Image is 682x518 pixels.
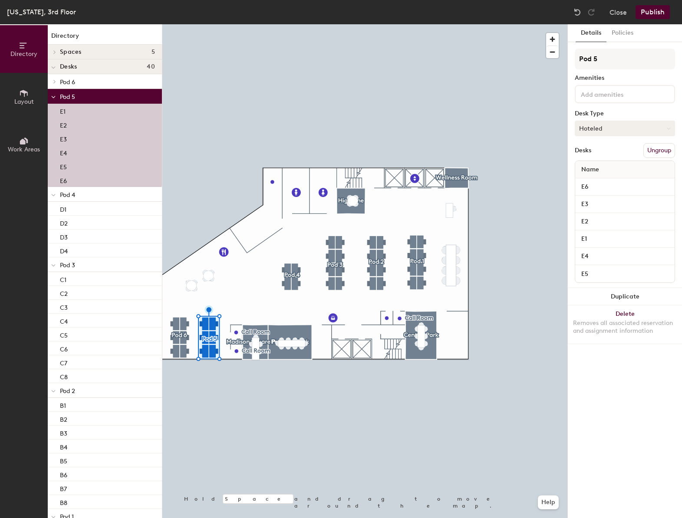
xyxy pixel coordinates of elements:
[60,427,67,437] p: B3
[60,497,67,507] p: B8
[577,181,673,193] input: Unnamed desk
[60,469,67,479] p: B6
[60,147,67,157] p: E4
[60,63,77,70] span: Desks
[577,216,673,228] input: Unnamed desk
[60,413,67,423] p: B2
[60,483,67,493] p: B7
[575,110,675,117] div: Desk Type
[60,357,67,367] p: C7
[8,146,40,153] span: Work Areas
[60,288,68,298] p: C2
[60,315,68,325] p: C4
[575,147,591,154] div: Desks
[60,329,68,339] p: C5
[60,371,68,381] p: C8
[573,319,677,335] div: Removes all associated reservation and assignment information
[568,288,682,305] button: Duplicate
[10,50,37,58] span: Directory
[152,49,155,56] span: 5
[60,161,67,171] p: E5
[60,93,75,101] span: Pod 5
[60,79,75,86] span: Pod 6
[579,89,657,99] input: Add amenities
[60,133,67,143] p: E3
[60,175,67,185] p: E6
[7,7,76,17] div: [US_STATE], 3rd Floor
[147,63,155,70] span: 40
[636,5,670,19] button: Publish
[538,495,559,509] button: Help
[60,387,75,395] span: Pod 2
[610,5,627,19] button: Close
[577,198,673,210] input: Unnamed desk
[60,441,67,451] p: B4
[60,49,82,56] span: Spaces
[60,191,75,199] span: Pod 4
[60,274,66,284] p: C1
[577,162,603,177] span: Name
[606,24,639,42] button: Policies
[576,24,606,42] button: Details
[575,121,675,136] button: Hoteled
[14,98,34,105] span: Layout
[60,262,75,269] span: Pod 3
[60,119,67,129] p: E2
[60,302,68,311] p: C3
[587,8,596,16] img: Redo
[60,231,68,241] p: D3
[60,400,66,410] p: B1
[643,143,675,158] button: Ungroup
[60,203,66,213] p: D1
[577,233,673,245] input: Unnamed desk
[60,245,68,255] p: D4
[60,343,68,353] p: C6
[568,305,682,344] button: DeleteRemoves all associated reservation and assignment information
[575,75,675,82] div: Amenities
[577,250,673,262] input: Unnamed desk
[573,8,582,16] img: Undo
[60,105,66,115] p: E1
[60,455,67,465] p: B5
[60,217,68,227] p: D2
[48,31,162,45] h1: Directory
[577,268,673,280] input: Unnamed desk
